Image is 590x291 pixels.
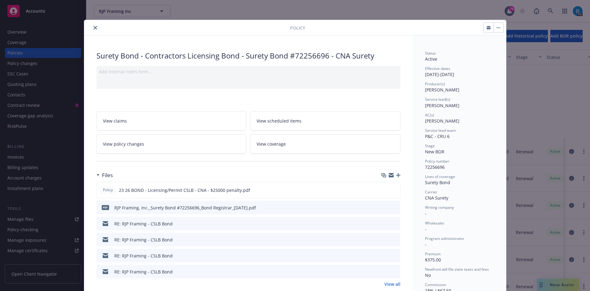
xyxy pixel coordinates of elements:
[425,128,456,133] span: Service lead team
[290,25,305,31] span: Policy
[250,134,400,154] a: View coverage
[425,251,441,257] span: Premium
[425,226,427,232] span: -
[392,187,398,193] button: preview file
[383,253,387,259] button: download file
[392,269,398,275] button: preview file
[383,204,387,211] button: download file
[96,134,247,154] a: View policy changes
[103,118,127,124] span: View claims
[425,211,427,216] span: -
[425,118,459,124] span: [PERSON_NAME]
[425,189,437,195] span: Carrier
[383,220,387,227] button: download file
[425,97,450,102] span: Service lead(s)
[425,159,449,164] span: Policy number
[382,187,387,193] button: download file
[114,269,173,275] div: RE: RJP Framing - CSLB Bond
[102,205,109,210] span: pdf
[392,220,398,227] button: preview file
[425,87,459,93] span: [PERSON_NAME]
[425,103,459,108] span: [PERSON_NAME]
[425,51,436,56] span: Status
[425,205,454,210] span: Writing company
[114,253,173,259] div: RE: RJP Framing - CSLB Bond
[250,111,400,131] a: View scheduled items
[102,187,114,193] span: Policy
[99,68,398,75] div: Add internal notes here...
[102,171,113,179] h3: Files
[257,141,286,147] span: View coverage
[425,149,444,155] span: New BOR
[425,236,464,241] span: Program administrator
[114,220,173,227] div: RE: RJP Framing - CSLB Bond
[383,236,387,243] button: download file
[96,51,400,61] div: Surety Bond - Contractors Licensing Bond - Surety Bond #72256696 - CNA Surety
[425,56,437,62] span: Active
[392,204,398,211] button: preview file
[425,66,450,71] span: Effective dates
[114,236,173,243] div: RE: RJP Framing - CSLB Bond
[425,272,431,278] span: No
[425,195,448,201] span: CNA Surety
[96,111,247,131] a: View claims
[257,118,301,124] span: View scheduled items
[119,187,250,193] span: 23 26 BOND - Licensing/Permit CSLB - CNA - $25000 penalty.pdf
[425,81,445,87] span: Producer(s)
[425,164,445,170] span: 72256696
[383,269,387,275] button: download file
[392,236,398,243] button: preview file
[92,24,99,31] button: close
[425,257,441,263] span: $375.00
[384,281,400,287] a: View all
[425,241,427,247] span: -
[425,179,494,186] div: Surety Bond
[425,133,450,139] span: P&C - CRU 6
[114,204,256,211] div: RJP Framing, Inc._Surety Bond #72256696_Bond Registrar_[DATE].pdf
[425,282,446,287] span: Commission
[425,267,489,272] span: Newfront will file state taxes and fees
[392,253,398,259] button: preview file
[425,112,434,118] span: AC(s)
[425,220,444,226] span: Wholesaler
[96,171,113,179] div: Files
[103,141,144,147] span: View policy changes
[425,143,435,148] span: Stage
[425,174,455,179] span: Lines of coverage
[425,66,494,78] div: [DATE] - [DATE]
